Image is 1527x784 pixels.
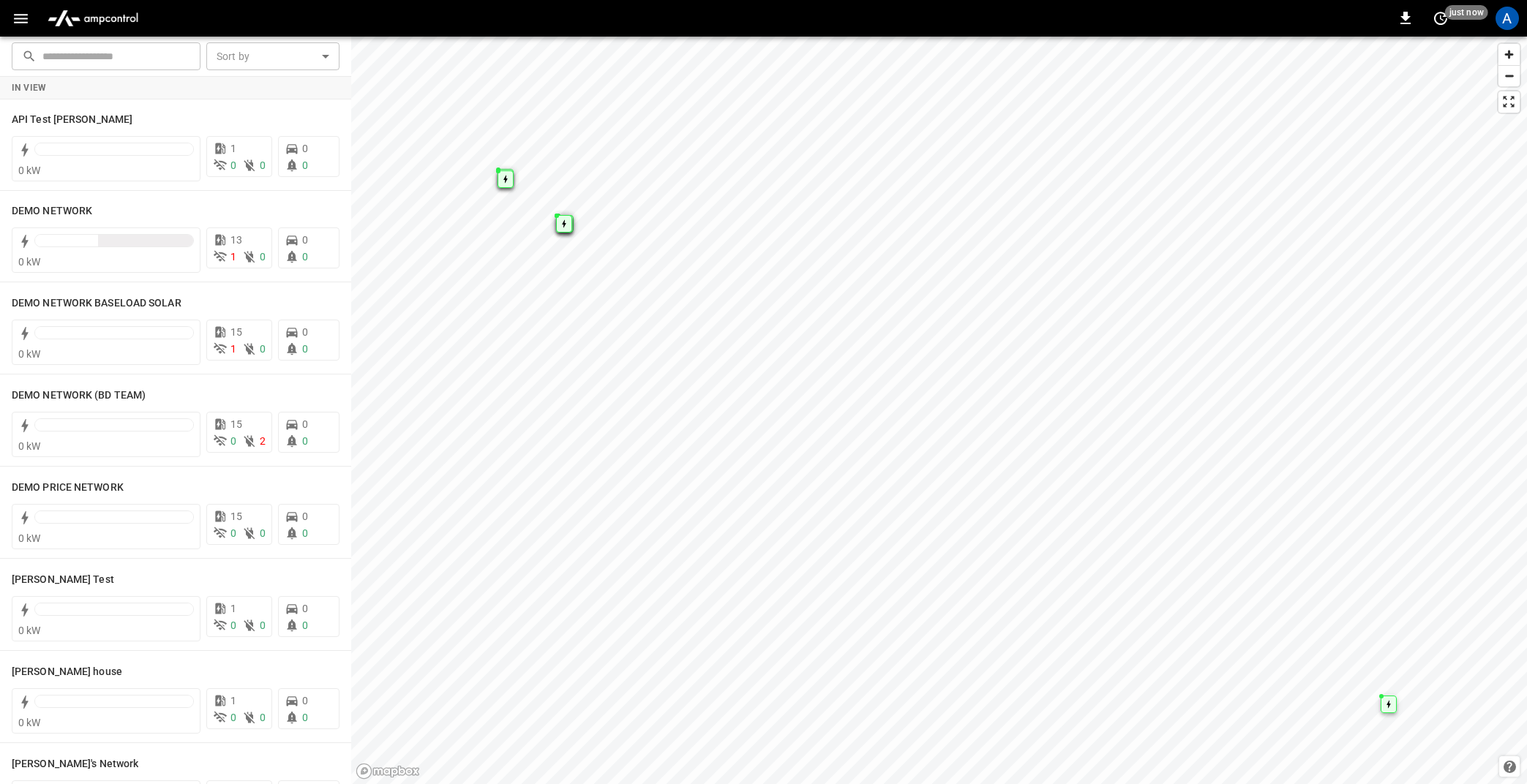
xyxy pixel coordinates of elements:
span: 0 [230,619,236,631]
span: 0 [302,510,308,522]
span: 0 [302,143,308,154]
span: 0 [302,435,308,447]
span: 0 [302,418,308,430]
span: 1 [230,343,236,355]
span: 1 [230,143,236,154]
div: Map marker [498,169,514,186]
span: 0 kW [18,440,41,452]
span: 0 kW [18,625,41,636]
span: 0 [302,326,308,338]
span: 0 kW [18,256,41,268]
span: 0 [230,527,236,539]
h6: DEMO NETWORK BASELOAD SOLAR [12,295,181,312]
span: 1 [230,603,236,614]
span: 0 [302,527,308,539]
span: 15 [230,418,242,430]
span: 0 [260,712,266,723]
h6: API Test Jonas [12,112,132,128]
span: 0 [230,159,236,171]
span: 1 [230,251,236,263]
span: 0 [302,712,308,723]
span: 15 [230,510,242,522]
button: Zoom out [1498,65,1520,86]
span: 0 kW [18,165,41,176]
span: 0 kW [18,348,41,360]
span: 0 [302,619,308,631]
span: 0 [260,251,266,263]
span: 0 [260,619,266,631]
div: profile-icon [1496,7,1519,30]
span: 0 kW [18,717,41,728]
span: 0 [302,603,308,614]
img: ampcontrol.io logo [42,4,144,32]
span: 0 [230,712,236,723]
button: set refresh interval [1429,7,1452,30]
span: 1 [230,695,236,706]
h6: DEMO NETWORK [12,203,92,219]
span: 0 [260,343,266,355]
span: 0 [260,159,266,171]
span: 0 kW [18,532,41,544]
span: 2 [260,435,266,447]
div: Map marker [556,215,572,233]
span: 0 [302,159,308,171]
span: just now [1445,5,1488,20]
span: 0 [302,234,308,246]
span: 0 [302,343,308,355]
span: 13 [230,234,242,246]
h6: DEMO PRICE NETWORK [12,480,124,496]
h6: DEMO NETWORK (BD TEAM) [12,388,146,404]
span: Zoom out [1498,66,1520,86]
a: Mapbox homepage [356,763,420,780]
canvas: Map [351,37,1527,784]
strong: In View [12,83,47,93]
span: 0 [302,695,308,706]
h6: Stephane's Network [12,756,138,772]
span: 0 [260,527,266,539]
button: Zoom in [1498,44,1520,65]
div: Map marker [1381,696,1397,713]
h6: Rayman's house [12,664,122,680]
span: 0 [302,251,308,263]
div: Map marker [498,170,514,188]
span: 15 [230,326,242,338]
span: 0 [230,435,236,447]
h6: Gauthami Test [12,572,114,588]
